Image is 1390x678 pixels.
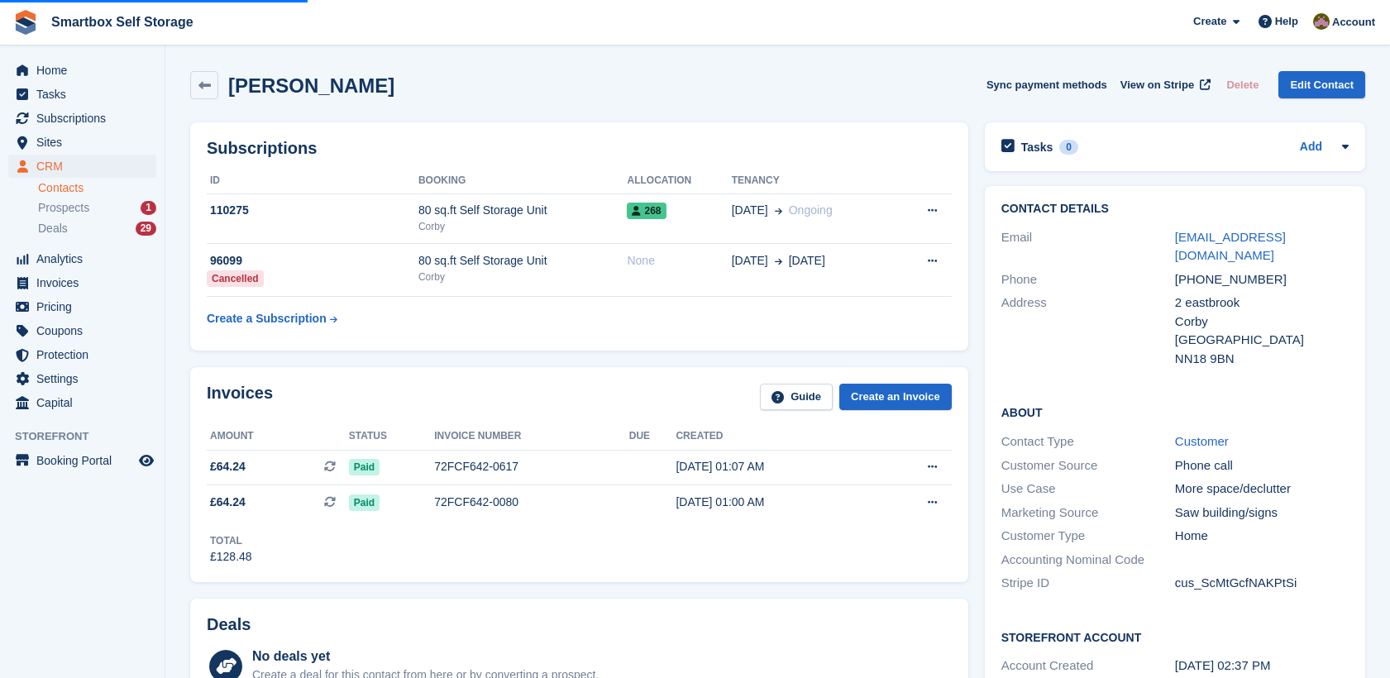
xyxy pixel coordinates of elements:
h2: Contact Details [1001,203,1349,216]
img: Kayleigh Devlin [1313,13,1330,30]
a: Contacts [38,180,156,196]
span: 268 [627,203,666,219]
span: Sites [36,131,136,154]
div: 1 [141,201,156,215]
div: 96099 [207,252,418,270]
a: Customer [1175,434,1229,448]
div: 2 eastbrook [1175,294,1349,313]
span: Protection [36,343,136,366]
button: Sync payment methods [986,71,1107,98]
div: Cancelled [207,270,264,287]
span: CRM [36,155,136,178]
th: Created [676,423,874,450]
div: 0 [1059,140,1078,155]
div: [DATE] 01:00 AM [676,494,874,511]
div: Phone [1001,270,1175,289]
a: menu [8,155,156,178]
a: Smartbox Self Storage [45,8,200,36]
a: Edit Contact [1278,71,1365,98]
div: [DATE] 01:07 AM [676,458,874,475]
a: menu [8,59,156,82]
div: Marketing Source [1001,504,1175,523]
span: Coupons [36,319,136,342]
th: ID [207,168,418,194]
div: Customer Type [1001,527,1175,546]
h2: Invoices [207,384,273,411]
span: Deals [38,221,68,236]
a: Guide [760,384,833,411]
a: menu [8,449,156,472]
a: Create a Subscription [207,303,337,334]
a: menu [8,295,156,318]
div: [PHONE_NUMBER] [1175,270,1349,289]
a: [EMAIL_ADDRESS][DOMAIN_NAME] [1175,230,1286,263]
th: Invoice number [434,423,629,450]
div: [DATE] 02:37 PM [1175,657,1349,676]
div: Phone call [1175,456,1349,475]
div: 80 sq.ft Self Storage Unit [418,252,628,270]
a: Create an Invoice [839,384,952,411]
span: Prospects [38,200,89,216]
span: Paid [349,494,380,511]
span: [DATE] [732,252,768,270]
span: Capital [36,391,136,414]
div: Email [1001,228,1175,265]
div: Total [210,533,252,548]
a: menu [8,107,156,130]
div: 72FCF642-0617 [434,458,629,475]
div: £128.48 [210,548,252,566]
div: Corby [1175,313,1349,332]
th: Allocation [627,168,731,194]
a: Deals 29 [38,220,156,237]
span: Subscriptions [36,107,136,130]
a: menu [8,391,156,414]
a: menu [8,367,156,390]
div: Accounting Nominal Code [1001,551,1175,570]
div: Saw building/signs [1175,504,1349,523]
span: View on Stripe [1120,77,1194,93]
span: Pricing [36,295,136,318]
div: Account Created [1001,657,1175,676]
th: Tenancy [732,168,896,194]
span: Paid [349,459,380,475]
a: Prospects 1 [38,199,156,217]
div: Use Case [1001,480,1175,499]
h2: [PERSON_NAME] [228,74,394,97]
span: £64.24 [210,494,246,511]
a: menu [8,271,156,294]
div: More space/declutter [1175,480,1349,499]
span: Settings [36,367,136,390]
span: Booking Portal [36,449,136,472]
div: 72FCF642-0080 [434,494,629,511]
h2: Tasks [1021,140,1053,155]
div: 110275 [207,202,418,219]
div: Corby [418,270,628,284]
div: Customer Source [1001,456,1175,475]
button: Delete [1220,71,1265,98]
h2: Storefront Account [1001,628,1349,645]
a: Preview store [136,451,156,470]
div: [GEOGRAPHIC_DATA] [1175,331,1349,350]
div: Address [1001,294,1175,368]
a: View on Stripe [1114,71,1214,98]
a: menu [8,343,156,366]
th: Booking [418,168,628,194]
th: Amount [207,423,349,450]
span: Home [36,59,136,82]
span: Create [1193,13,1226,30]
div: Stripe ID [1001,574,1175,593]
div: Home [1175,527,1349,546]
h2: Subscriptions [207,139,952,158]
div: 80 sq.ft Self Storage Unit [418,202,628,219]
th: Due [629,423,676,450]
a: menu [8,83,156,106]
a: Add [1300,138,1322,157]
th: Status [349,423,434,450]
a: menu [8,131,156,154]
span: Account [1332,14,1375,31]
span: £64.24 [210,458,246,475]
div: No deals yet [252,647,599,666]
div: Create a Subscription [207,310,327,327]
span: Ongoing [789,203,833,217]
span: Invoices [36,271,136,294]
